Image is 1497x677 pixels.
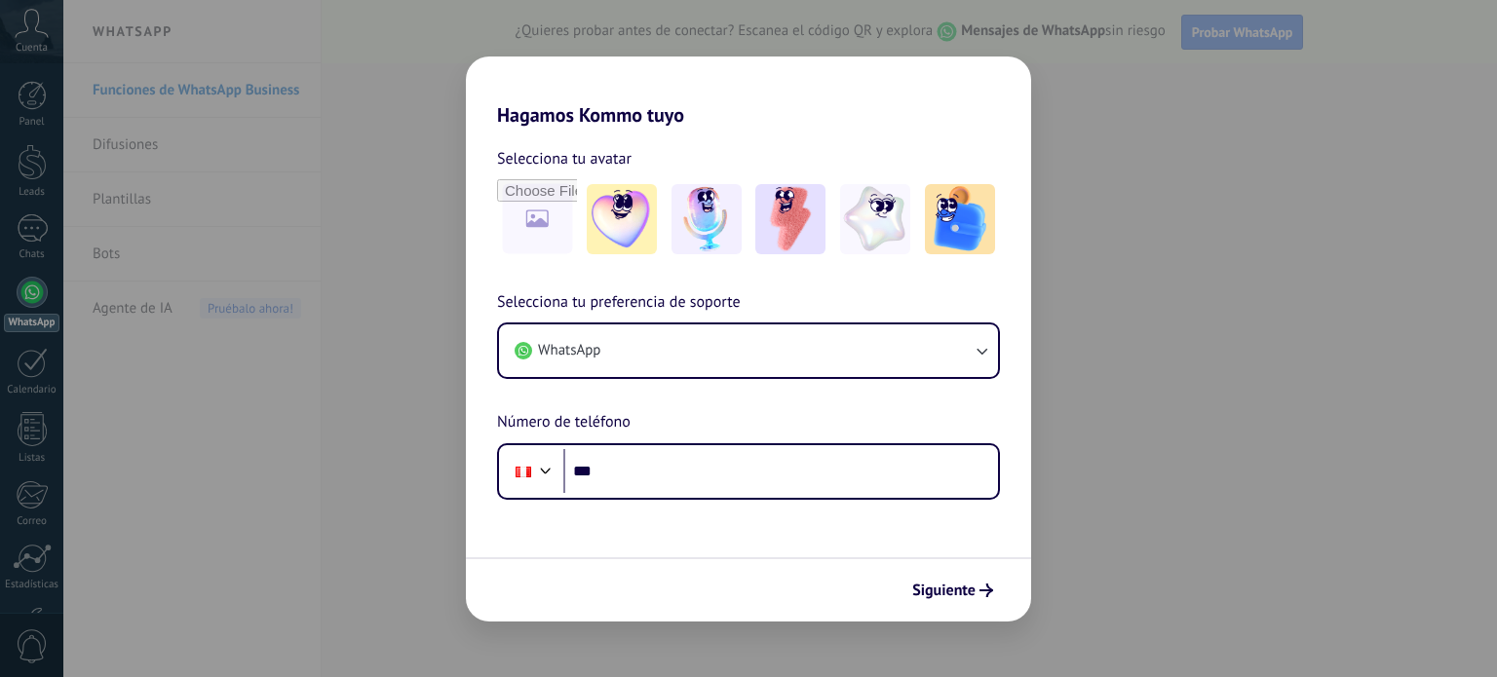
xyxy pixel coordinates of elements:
[505,451,542,492] div: Peru: + 51
[672,184,742,254] img: -2.jpeg
[755,184,825,254] img: -3.jpeg
[499,324,998,377] button: WhatsApp
[925,184,995,254] img: -5.jpeg
[840,184,910,254] img: -4.jpeg
[587,184,657,254] img: -1.jpeg
[538,341,600,360] span: WhatsApp
[912,583,976,597] span: Siguiente
[497,410,631,435] span: Número de teléfono
[903,574,1002,607] button: Siguiente
[466,56,1031,127] h2: Hagamos Kommo tuyo
[497,146,632,171] span: Selecciona tu avatar
[497,290,741,316] span: Selecciona tu preferencia de soporte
